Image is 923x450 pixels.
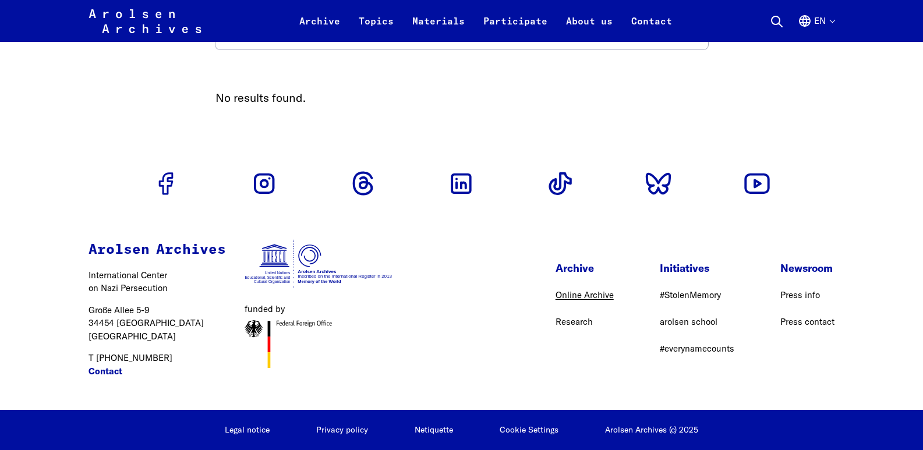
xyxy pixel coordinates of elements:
[344,165,381,202] a: Go to Threads profile
[415,424,453,435] a: Netiquette
[780,316,834,327] a: Press contact
[246,165,283,202] a: Go to Instagram profile
[89,269,226,295] p: International Center on Nazi Persecution
[660,289,721,300] a: #StolenMemory
[349,14,403,42] a: Topics
[89,365,122,378] a: Contact
[556,316,593,327] a: Research
[215,89,708,107] p: No results found.
[500,425,558,434] button: Cookie Settings
[225,424,558,436] nav: Legal
[290,7,681,35] nav: Primary
[245,303,393,316] figcaption: funded by
[556,260,614,276] p: Archive
[557,14,622,42] a: About us
[290,14,349,42] a: Archive
[225,424,270,435] a: Legal notice
[89,304,226,343] p: Große Allee 5-9 34454 [GEOGRAPHIC_DATA] [GEOGRAPHIC_DATA]
[622,14,681,42] a: Contact
[798,14,834,42] button: English, language selection
[780,289,820,300] a: Press info
[89,243,226,257] strong: Arolsen Archives
[660,316,717,327] a: arolsen school
[556,289,614,300] a: Online Archive
[443,165,480,202] a: Go to Linkedin profile
[403,14,474,42] a: Materials
[738,165,776,202] a: Go to Youtube profile
[474,14,557,42] a: Participate
[89,352,226,378] p: T [PHONE_NUMBER]
[147,165,185,202] a: Go to Facebook profile
[605,424,698,436] p: Arolsen Archives (c) 2025
[660,343,734,354] a: #everynamecounts
[316,424,368,435] a: Privacy policy
[780,260,834,276] p: Newsroom
[660,260,734,276] p: Initiatives
[640,165,677,202] a: Go to Bluesky profile
[542,165,579,202] a: Go to Tiktok profile
[556,260,835,366] nav: Footer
